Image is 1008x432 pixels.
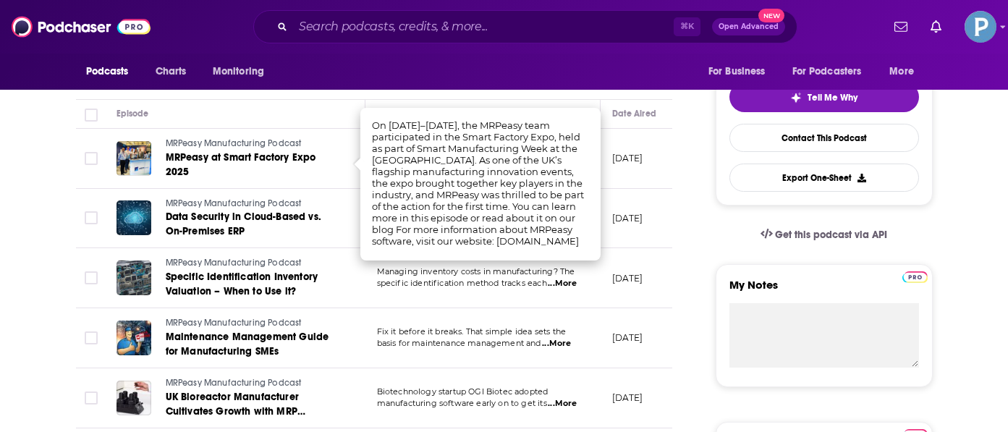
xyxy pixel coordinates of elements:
[377,266,575,276] span: Managing inventory costs in manufacturing? The
[85,271,98,284] span: Toggle select row
[156,62,187,82] span: Charts
[674,17,700,36] span: ⌘ K
[708,62,766,82] span: For Business
[377,398,547,408] span: manufacturing software early on to get its
[203,58,283,85] button: open menu
[698,58,784,85] button: open menu
[213,62,264,82] span: Monitoring
[166,258,302,268] span: MRPeasy Manufacturing Podcast
[166,378,302,388] span: MRPeasy Manufacturing Podcast
[166,198,302,208] span: MRPeasy Manufacturing Podcast
[253,10,797,43] div: Search podcasts, credits, & more...
[612,152,643,164] p: [DATE]
[808,92,857,103] span: Tell Me Why
[166,318,302,328] span: MRPeasy Manufacturing Podcast
[612,272,643,284] p: [DATE]
[76,58,148,85] button: open menu
[889,62,914,82] span: More
[965,11,996,43] img: User Profile
[293,15,674,38] input: Search podcasts, credits, & more...
[729,278,919,303] label: My Notes
[925,14,947,39] a: Show notifications dropdown
[792,62,862,82] span: For Podcasters
[580,106,597,123] button: Column Actions
[775,229,887,241] span: Get this podcast via API
[166,137,339,151] a: MRPeasy Manufacturing Podcast
[372,119,584,247] span: On [DATE]–[DATE], the MRPeasy team participated in the Smart Factory Expo, held as part of Smart ...
[146,58,195,85] a: Charts
[166,210,339,239] a: Data Security in Cloud-Based vs. On-Premises ERP
[612,391,643,404] p: [DATE]
[542,338,571,350] span: ...More
[377,386,549,397] span: Biotechnology startup OGI Biotec adopted
[889,14,913,39] a: Show notifications dropdown
[166,391,305,432] span: UK Bioreactor Manufacturer Cultivates Growth with MRP Software
[548,398,577,410] span: ...More
[612,331,643,344] p: [DATE]
[712,18,785,35] button: Open AdvancedNew
[377,326,567,336] span: Fix it before it breaks. That simple idea sets the
[965,11,996,43] span: Logged in as PiperComms
[377,338,541,348] span: basis for maintenance management and
[166,151,339,179] a: MRPeasy at Smart Factory Expo 2025
[719,23,779,30] span: Open Advanced
[729,82,919,112] button: tell me why sparkleTell Me Why
[166,270,339,299] a: Specific Identification Inventory Valuation – When to Use it?
[965,11,996,43] button: Show profile menu
[85,152,98,165] span: Toggle select row
[902,271,928,283] img: Podchaser Pro
[85,391,98,405] span: Toggle select row
[729,124,919,152] a: Contact This Podcast
[166,390,339,419] a: UK Bioreactor Manufacturer Cultivates Growth with MRP Software
[86,62,129,82] span: Podcasts
[166,271,318,297] span: Specific Identification Inventory Valuation – When to Use it?
[729,164,919,192] button: Export One-Sheet
[377,278,547,288] span: specific identification method tracks each
[12,13,151,41] img: Podchaser - Follow, Share and Rate Podcasts
[902,269,928,283] a: Pro website
[166,257,339,270] a: MRPeasy Manufacturing Podcast
[758,9,784,22] span: New
[85,211,98,224] span: Toggle select row
[377,105,423,122] div: Description
[790,92,802,103] img: tell me why sparkle
[166,138,302,148] span: MRPeasy Manufacturing Podcast
[166,330,339,359] a: Maintenance Management Guide for Manufacturing SMEs
[612,212,643,224] p: [DATE]
[166,211,321,237] span: Data Security in Cloud-Based vs. On-Premises ERP
[749,217,899,253] a: Get this podcast via API
[783,58,883,85] button: open menu
[166,198,339,211] a: MRPeasy Manufacturing Podcast
[548,278,577,289] span: ...More
[85,331,98,344] span: Toggle select row
[117,105,149,122] div: Episode
[879,58,932,85] button: open menu
[166,331,329,357] span: Maintenance Management Guide for Manufacturing SMEs
[166,377,339,390] a: MRPeasy Manufacturing Podcast
[166,151,316,178] span: MRPeasy at Smart Factory Expo 2025
[166,317,339,330] a: MRPeasy Manufacturing Podcast
[612,105,656,122] div: Date Aired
